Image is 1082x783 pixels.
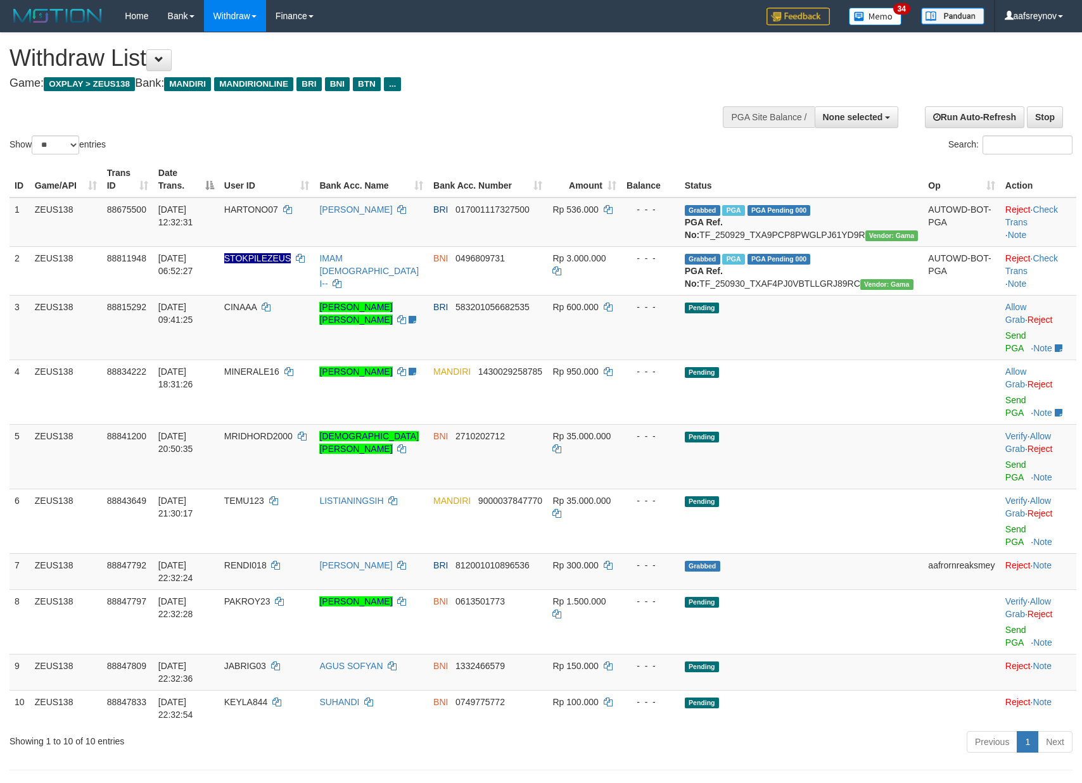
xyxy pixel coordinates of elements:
a: Note [1033,661,1052,671]
span: Pending [685,496,719,507]
a: Note [1033,408,1052,418]
th: User ID: activate to sort column ascending [219,161,315,197]
span: [DATE] 22:32:28 [158,596,193,619]
span: Rp 1.500.000 [552,596,606,606]
div: - - - [627,696,675,708]
a: Note [1033,697,1052,707]
span: · [1005,366,1028,389]
span: BRI [296,77,321,91]
span: [DATE] 06:52:27 [158,253,193,276]
span: BNI [325,77,350,91]
div: - - - [627,595,675,608]
span: KEYLA844 [224,697,268,707]
td: 5 [10,424,30,489]
span: [DATE] 21:30:17 [158,496,193,518]
span: ... [384,77,401,91]
td: ZEUS138 [30,360,102,424]
span: [DATE] 09:41:25 [158,302,193,325]
span: Pending [685,698,719,708]
td: 9 [10,654,30,690]
span: 88847797 [107,596,146,606]
a: LISTIANINGSIH [319,496,383,506]
td: ZEUS138 [30,295,102,360]
div: - - - [627,365,675,378]
a: Run Auto-Refresh [925,106,1024,128]
td: · · [1000,489,1076,553]
td: · [1000,360,1076,424]
span: MANDIRIONLINE [214,77,293,91]
span: · [1005,496,1051,518]
a: Reject [1005,697,1031,707]
span: Copy 583201056682535 to clipboard [455,302,530,312]
button: None selected [815,106,899,128]
select: Showentries [32,135,79,154]
span: 88815292 [107,302,146,312]
a: Note [1033,537,1052,547]
span: BRI [433,302,448,312]
a: Send PGA [1005,625,1026,648]
span: MANDIRI [433,496,471,506]
span: Copy 017001117327500 to clipboard [455,204,530,215]
a: Check Trans [1005,253,1058,276]
a: Allow Grab [1005,496,1051,518]
td: · [1000,295,1076,360]
span: 88675500 [107,204,146,215]
td: 8 [10,589,30,654]
div: Showing 1 to 10 of 10 entries [10,730,442,748]
a: 1 [1017,731,1038,753]
a: Reject [1005,253,1031,263]
span: 34 [893,3,910,15]
span: Copy 1430029258785 to clipboard [478,366,542,377]
span: 88811948 [107,253,146,263]
span: MRIDHORD2000 [224,431,293,441]
span: [DATE] 22:32:54 [158,697,193,720]
th: Bank Acc. Name: activate to sort column ascending [314,161,428,197]
span: BNI [433,431,448,441]
span: · [1005,431,1051,454]
span: MANDIRI [164,77,211,91]
td: 2 [10,246,30,295]
span: HARTONO07 [224,204,278,215]
a: Reject [1005,204,1031,215]
span: PAKROY23 [224,596,270,606]
span: Rp 150.000 [552,661,598,671]
span: PGA Pending [748,205,811,216]
div: - - - [627,203,675,216]
b: PGA Ref. No: [685,217,723,240]
a: Reject [1028,508,1053,518]
span: · [1005,596,1051,619]
a: Stop [1027,106,1063,128]
span: 88843649 [107,496,146,506]
td: 7 [10,553,30,589]
th: Trans ID: activate to sort column ascending [102,161,153,197]
span: JABRIG03 [224,661,266,671]
a: Reject [1028,609,1053,619]
span: Copy 0496809731 to clipboard [455,253,505,263]
th: ID [10,161,30,197]
td: 6 [10,489,30,553]
a: Previous [967,731,1017,753]
a: [PERSON_NAME] [319,560,392,570]
td: · · [1000,424,1076,489]
span: MANDIRI [433,366,471,377]
img: Button%20Memo.svg [849,8,902,25]
span: BNI [433,253,448,263]
span: PGA Pending [748,254,811,265]
th: Date Trans.: activate to sort column descending [153,161,219,197]
span: [DATE] 22:32:24 [158,560,193,583]
a: Reject [1028,379,1053,389]
th: Game/API: activate to sort column ascending [30,161,102,197]
th: Status [680,161,924,197]
span: CINAAA [224,302,257,312]
img: panduan.png [921,8,984,25]
div: PGA Site Balance / [723,106,814,128]
span: [DATE] 18:31:26 [158,366,193,389]
a: Reject [1005,560,1031,570]
a: Note [1033,472,1052,482]
span: Vendor URL: https://trx31.1velocity.biz [865,230,919,241]
span: MINERALE16 [224,366,279,377]
span: Copy 2710202712 to clipboard [455,431,505,441]
td: TF_250930_TXAF4PJ0VBTLLGRJ89RC [680,246,924,295]
img: MOTION_logo.png [10,6,106,25]
td: ZEUS138 [30,246,102,295]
